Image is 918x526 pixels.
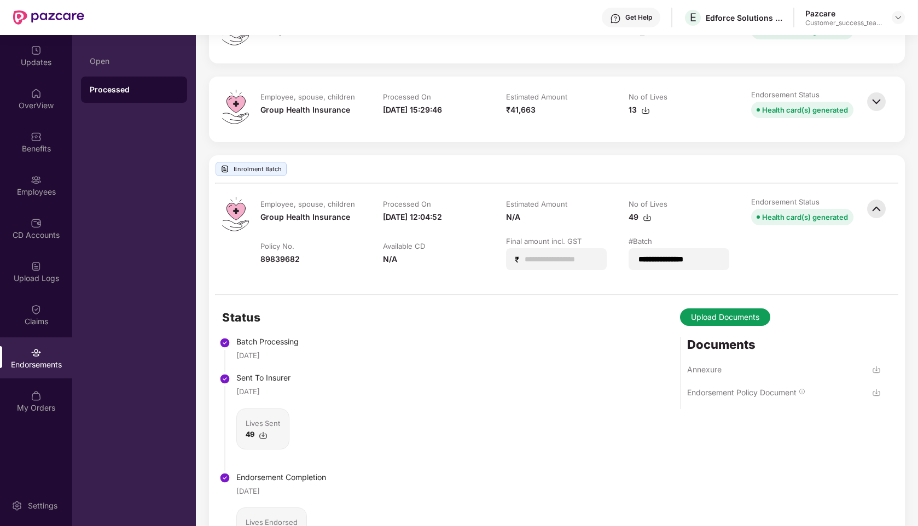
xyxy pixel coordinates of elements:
img: svg+xml;base64,PHN2ZyBpZD0iSW5mbyIgeG1sbnM9Imh0dHA6Ly93d3cudzMub3JnLzIwMDAvc3ZnIiB3aWR0aD0iMTQiIG... [799,388,805,395]
div: Endorsement Completion [236,471,326,483]
div: 89839682 [260,253,300,265]
b: 49 [246,430,254,439]
div: Documents [687,337,881,352]
img: svg+xml;base64,PHN2ZyBpZD0iRHJvcGRvd24tMzJ4MzIiIHhtbG5zPSJodHRwOi8vd3d3LnczLm9yZy8yMDAwL3N2ZyIgd2... [894,13,903,22]
div: [DATE] 15:29:46 [383,104,442,116]
div: Group Health Insurance [260,211,350,223]
div: Batch Processing [236,336,326,348]
div: No of Lives [629,92,667,102]
button: Upload Documents [680,308,770,326]
img: svg+xml;base64,PHN2ZyBpZD0iU2V0dGluZy0yMHgyMCIgeG1sbnM9Imh0dHA6Ly93d3cudzMub3JnLzIwMDAvc3ZnIiB3aW... [11,500,22,511]
div: [DATE] [236,350,260,361]
img: svg+xml;base64,PHN2ZyBpZD0iTXlfT3JkZXJzIiBkYXRhLW5hbWU9Ik15IE9yZGVycyIgeG1sbnM9Imh0dHA6Ly93d3cudz... [31,390,42,401]
div: Estimated Amount [506,92,567,102]
div: #Batch [629,236,652,246]
div: Processed On [383,92,431,102]
div: N/A [383,253,397,265]
h2: Status [222,308,326,326]
span: ₹ [515,254,524,265]
img: svg+xml;base64,PHN2ZyBpZD0iRG93bmxvYWQtMzJ4MzIiIHhtbG5zPSJodHRwOi8vd3d3LnczLm9yZy8yMDAwL3N2ZyIgd2... [641,106,650,115]
div: Get Help [625,13,652,22]
div: Customer_success_team_lead [805,19,882,27]
img: svg+xml;base64,PHN2ZyBpZD0iRG93bmxvYWQtMzJ4MzIiIHhtbG5zPSJodHRwOi8vd3d3LnczLm9yZy8yMDAwL3N2ZyIgd2... [259,431,268,440]
img: svg+xml;base64,PHN2ZyBpZD0iQ0RfQWNjb3VudHMiIGRhdGEtbmFtZT0iQ0QgQWNjb3VudHMiIHhtbG5zPSJodHRwOi8vd3... [31,218,42,229]
img: svg+xml;base64,PHN2ZyBpZD0iRG93bmxvYWQtMzJ4MzIiIHhtbG5zPSJodHRwOi8vd3d3LnczLm9yZy8yMDAwL3N2ZyIgd2... [643,213,652,222]
img: svg+xml;base64,PHN2ZyB4bWxucz0iaHR0cDovL3d3dy53My5vcmcvMjAwMC9zdmciIHdpZHRoPSI0OS4zMiIgaGVpZ2h0PS... [222,90,249,124]
img: svg+xml;base64,PHN2ZyBpZD0iRW5kb3JzZW1lbnRzIiB4bWxucz0iaHR0cDovL3d3dy53My5vcmcvMjAwMC9zdmciIHdpZH... [31,347,42,358]
div: Available CD [383,241,425,251]
img: svg+xml;base64,PHN2ZyBpZD0iSGVscC0zMngzMiIgeG1sbnM9Imh0dHA6Ly93d3cudzMub3JnLzIwMDAvc3ZnIiB3aWR0aD... [610,13,621,24]
div: Processed On [383,199,431,209]
img: svg+xml;base64,PHN2ZyBpZD0iVXBsb2FkX0xvZ3MiIGRhdGEtbmFtZT0iVXBsb2FkIExvZ3MiIHhtbG5zPSJodHRwOi8vd3... [220,165,229,173]
div: Endorsement Status [751,197,820,207]
div: Settings [25,500,61,511]
img: svg+xml;base64,PHN2ZyBpZD0iU3RlcC1Eb25lLTMyeDMyIiB4bWxucz0iaHR0cDovL3d3dy53My5vcmcvMjAwMC9zdmciIH... [219,472,230,483]
div: Estimated Amount [506,199,567,209]
div: Pazcare [805,8,882,19]
img: svg+xml;base64,PHN2ZyBpZD0iQmFjay0zMngzMiIgeG1sbnM9Imh0dHA6Ly93d3cudzMub3JnLzIwMDAvc3ZnIiB3aWR0aD... [864,197,888,221]
div: Final amount incl. GST [506,236,582,246]
div: Endorsement Policy Document [687,387,797,398]
span: E [690,11,696,24]
div: Lives Sent [246,418,280,429]
img: svg+xml;base64,PHN2ZyBpZD0iQ2xhaW0iIHhtbG5zPSJodHRwOi8vd3d3LnczLm9yZy8yMDAwL3N2ZyIgd2lkdGg9IjIwIi... [31,304,42,315]
div: Group Health Insurance [260,104,350,116]
div: Policy No. [260,241,294,251]
div: Health card(s) generated [762,104,848,116]
div: Endorsement Status [751,90,820,100]
div: [DATE] 12:04:52 [383,211,442,223]
div: Open [90,57,178,66]
div: [DATE] [236,386,260,397]
img: New Pazcare Logo [13,10,84,25]
div: Enrolment Batch [216,162,287,176]
img: svg+xml;base64,PHN2ZyBpZD0iQmFjay0zMngzMiIgeG1sbnM9Imh0dHA6Ly93d3cudzMub3JnLzIwMDAvc3ZnIiB3aWR0aD... [864,90,888,114]
div: N/A [506,211,520,223]
img: svg+xml;base64,PHN2ZyBpZD0iVXBkYXRlZCIgeG1sbnM9Imh0dHA6Ly93d3cudzMub3JnLzIwMDAvc3ZnIiB3aWR0aD0iMj... [31,45,42,56]
div: Annexure [687,364,722,375]
img: svg+xml;base64,PHN2ZyB4bWxucz0iaHR0cDovL3d3dy53My5vcmcvMjAwMC9zdmciIHdpZHRoPSI0OS4zMiIgaGVpZ2h0PS... [222,197,249,231]
div: 49 [629,211,652,223]
img: svg+xml;base64,PHN2ZyBpZD0iRG93bmxvYWQtMzJ4MzIiIHhtbG5zPSJodHRwOi8vd3d3LnczLm9yZy8yMDAwL3N2ZyIgd2... [872,388,881,397]
img: svg+xml;base64,PHN2ZyBpZD0iSG9tZSIgeG1sbnM9Imh0dHA6Ly93d3cudzMub3JnLzIwMDAvc3ZnIiB3aWR0aD0iMjAiIG... [31,88,42,99]
img: svg+xml;base64,PHN2ZyBpZD0iQmVuZWZpdHMiIHhtbG5zPSJodHRwOi8vd3d3LnczLm9yZy8yMDAwL3N2ZyIgd2lkdGg9Ij... [31,131,42,142]
img: svg+xml;base64,PHN2ZyBpZD0iU3RlcC1Eb25lLTMyeDMyIiB4bWxucz0iaHR0cDovL3d3dy53My5vcmcvMjAwMC9zdmciIH... [219,373,230,384]
img: svg+xml;base64,PHN2ZyBpZD0iRW1wbG95ZWVzIiB4bWxucz0iaHR0cDovL3d3dy53My5vcmcvMjAwMC9zdmciIHdpZHRoPS... [31,174,42,185]
div: Sent To Insurer [236,372,326,384]
div: No of Lives [629,199,667,209]
img: svg+xml;base64,PHN2ZyBpZD0iRG93bmxvYWQtMzJ4MzIiIHhtbG5zPSJodHRwOi8vd3d3LnczLm9yZy8yMDAwL3N2ZyIgd2... [872,365,881,374]
div: Employee, spouse, children [260,92,355,102]
div: 13 [629,104,650,116]
div: ₹41,663 [506,104,536,116]
div: Edforce Solutions Private Limited [706,13,782,23]
div: [DATE] [236,486,260,496]
div: Health card(s) generated [762,211,848,223]
img: svg+xml;base64,PHN2ZyBpZD0iU3RlcC1Eb25lLTMyeDMyIiB4bWxucz0iaHR0cDovL3d3dy53My5vcmcvMjAwMC9zdmciIH... [219,337,230,348]
div: Processed [90,84,178,95]
img: svg+xml;base64,PHN2ZyBpZD0iVXBsb2FkX0xvZ3MiIGRhdGEtbmFtZT0iVXBsb2FkIExvZ3MiIHhtbG5zPSJodHRwOi8vd3... [31,261,42,272]
div: Employee, spouse, children [260,199,355,209]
